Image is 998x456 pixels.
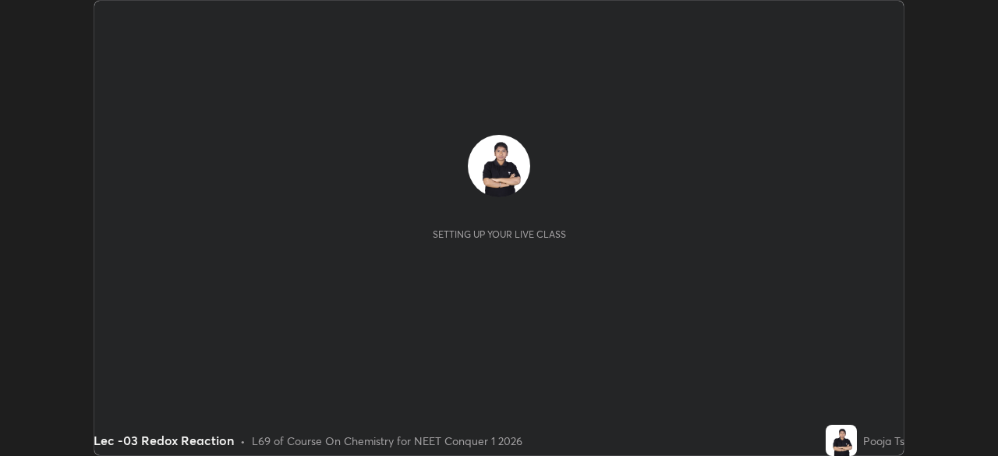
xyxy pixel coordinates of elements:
[240,433,246,449] div: •
[863,433,904,449] div: Pooja Ts
[252,433,522,449] div: L69 of Course On Chemistry for NEET Conquer 1 2026
[94,431,234,450] div: Lec -03 Redox Reaction
[433,228,566,240] div: Setting up your live class
[468,135,530,197] img: 72d189469a4d4c36b4c638edf2063a7f.jpg
[826,425,857,456] img: 72d189469a4d4c36b4c638edf2063a7f.jpg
